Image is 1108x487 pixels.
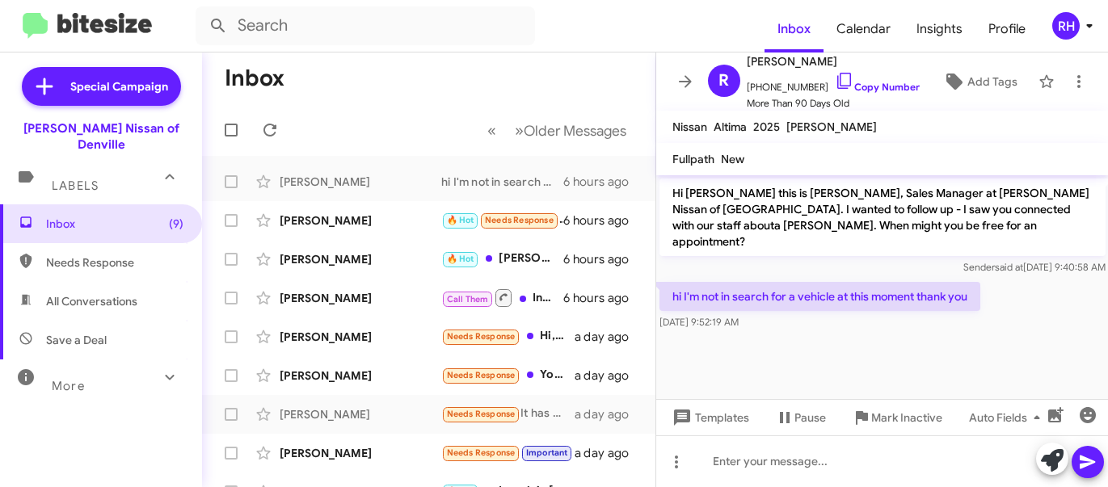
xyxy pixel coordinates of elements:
span: Fullpath [672,152,714,166]
span: Nissan [672,120,707,134]
span: Altima [714,120,747,134]
span: Important [526,447,568,458]
span: Save a Deal [46,332,107,348]
input: Search [196,6,535,45]
div: RH [1052,12,1080,40]
div: [PERSON_NAME] [280,329,441,345]
span: » [515,120,524,141]
div: a day ago [575,445,642,461]
div: 6 hours ago [563,251,642,267]
button: Pause [762,403,839,432]
span: [DATE] 9:52:19 AM [659,316,739,328]
span: Needs Response [46,254,183,271]
div: If I am interested in selling it, I will let you know the date. [441,443,575,462]
div: 6 hours ago [563,212,642,229]
span: Needs Response [447,370,516,380]
a: Copy Number [835,81,920,93]
div: [PERSON_NAME] [280,290,441,306]
span: Needs Response [447,331,516,342]
span: [PHONE_NUMBER] [747,71,920,95]
span: Add Tags [967,67,1017,96]
p: hi I'm not in search for a vehicle at this moment thank you [659,282,980,311]
button: Add Tags [929,67,1030,96]
button: Templates [656,403,762,432]
div: Good morning [PERSON_NAME] how are you? I don't have any credit or anything to put down on a vehi... [441,211,563,229]
span: 🔥 Hot [447,215,474,225]
span: Inbox [46,216,183,232]
h1: Inbox [225,65,284,91]
a: Insights [904,6,975,52]
a: Special Campaign [22,67,181,106]
button: Previous [478,114,506,147]
span: (9) [169,216,183,232]
span: Needs Response [447,447,516,458]
span: [PERSON_NAME] [786,120,877,134]
button: Mark Inactive [839,403,955,432]
div: Hi, I don't have a problem selling my rogue but I do have a problem with the fact that the car is... [441,327,575,346]
span: All Conversations [46,293,137,309]
div: [PERSON_NAME] [280,445,441,461]
div: hi I'm not in search for a vehicle at this moment thank you [441,174,563,190]
a: Calendar [824,6,904,52]
a: Profile [975,6,1038,52]
div: a day ago [575,406,642,422]
div: 6 hours ago [563,174,642,190]
div: It has a 150k on it now [441,405,575,423]
span: 2025 [753,120,780,134]
div: Inbound Call [441,288,563,308]
span: More [52,379,85,393]
a: Inbox [765,6,824,52]
span: New [721,152,744,166]
div: 6 hours ago [563,290,642,306]
span: Pause [794,403,826,432]
span: Sender [DATE] 9:40:58 AM [963,261,1105,273]
span: Special Campaign [70,78,168,94]
div: [PERSON_NAME] [280,367,441,384]
div: [PERSON_NAME] [280,212,441,229]
button: Auto Fields [956,403,1060,432]
span: [PERSON_NAME] [747,52,920,71]
span: Needs Response [485,215,554,225]
span: Labels [52,178,99,193]
span: said at [994,261,1022,273]
div: You can come here to appraise it [441,366,575,384]
span: Templates [669,403,749,432]
span: Call Them [447,294,489,304]
button: RH [1038,12,1090,40]
span: « [487,120,496,141]
button: Next [505,114,636,147]
div: [PERSON_NAME] [280,251,441,267]
span: Auto Fields [969,403,1047,432]
div: [PERSON_NAME] [280,406,441,422]
span: Older Messages [524,122,626,140]
div: [PERSON_NAME] [280,174,441,190]
p: Hi [PERSON_NAME] this is [PERSON_NAME], Sales Manager at [PERSON_NAME] Nissan of [GEOGRAPHIC_DATA... [659,178,1106,256]
span: Needs Response [447,409,516,419]
span: R [718,68,729,94]
span: Mark Inactive [871,403,942,432]
span: More Than 90 Days Old [747,95,920,111]
span: 🔥 Hot [447,254,474,264]
nav: Page navigation example [478,114,636,147]
div: [PERSON_NAME], we contacted service for a service appointment [441,250,563,268]
div: a day ago [575,367,642,384]
div: a day ago [575,329,642,345]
